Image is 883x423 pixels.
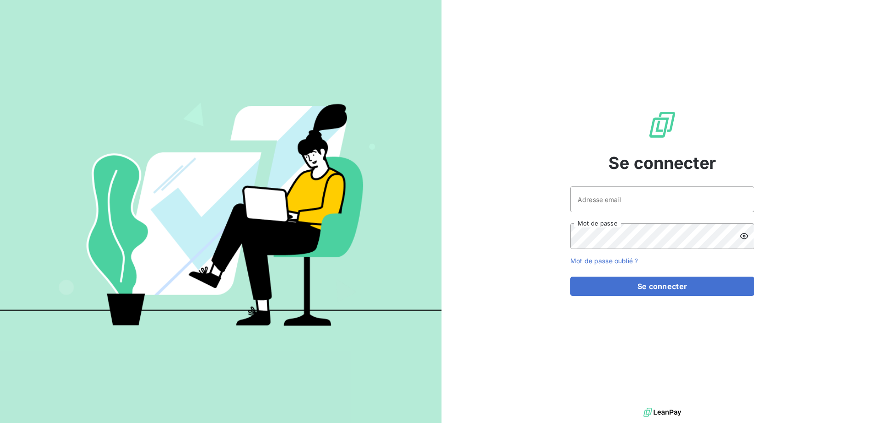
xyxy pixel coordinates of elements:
[570,186,754,212] input: placeholder
[570,277,754,296] button: Se connecter
[648,110,677,139] img: Logo LeanPay
[608,151,716,175] span: Se connecter
[570,257,638,265] a: Mot de passe oublié ?
[643,406,681,419] img: logo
